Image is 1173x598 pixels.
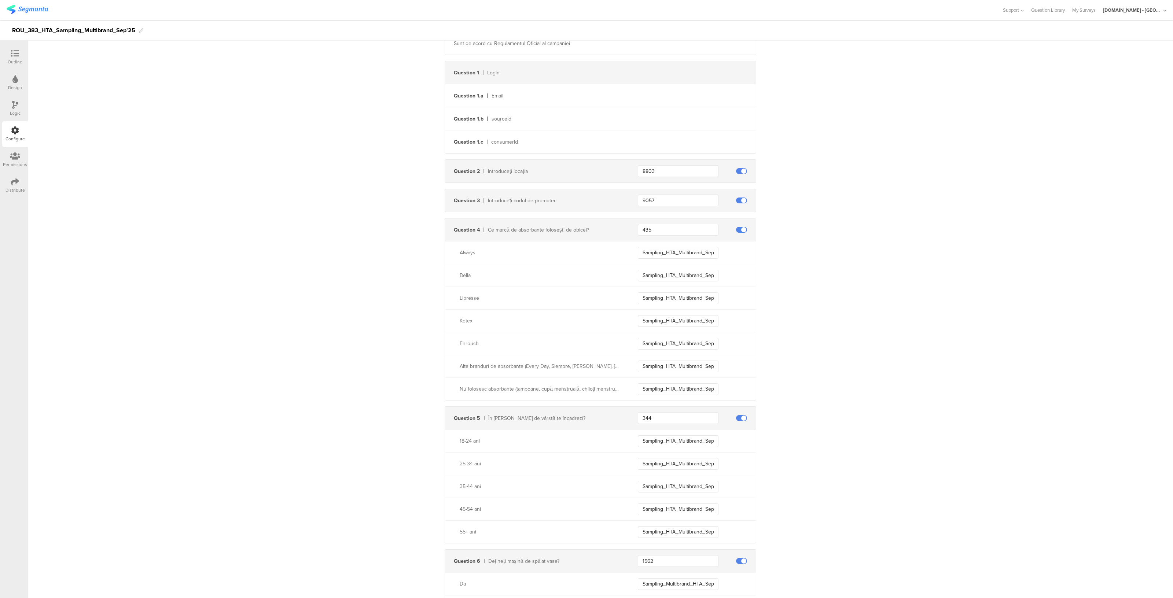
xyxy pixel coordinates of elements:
div: Da [460,580,620,588]
input: Enter a value... [638,247,718,259]
div: Question 2 [454,167,480,175]
input: Enter a value... [638,526,718,538]
img: segmanta logo [7,5,48,14]
input: Enter a value... [638,292,718,304]
div: 25-34 ani [460,460,620,468]
div: Design [8,84,22,91]
input: Enter a value... [638,435,718,447]
input: Enter a value... [638,361,718,372]
input: Enter a key... [638,224,718,236]
div: Distribute [5,187,25,193]
div: 55+ ani [460,528,620,536]
div: Introduceți locația [488,167,620,175]
div: 35-44 ani [460,483,620,490]
div: Dețineți mașină de spălat vase? [488,557,620,565]
div: Sunt de acord cu Regulamentul Oficial al campaniei [454,40,620,47]
div: Logic [10,110,21,117]
div: Question 1.a [454,92,483,100]
div: Always [460,249,620,256]
div: Question 1.b [454,115,483,123]
div: Permissions [3,161,27,168]
div: Nu folosesc absorbante (tampoane, cupă menstruală, chiloți menstruali reutilizabili, etc.). [460,385,620,393]
div: Question 4 [454,226,480,234]
div: Configure [5,136,25,142]
div: Kotex [460,317,620,325]
div: Ce marcă de absorbante folosești de obicei? [488,226,620,234]
input: Enter a value... [638,383,718,395]
div: În ce grupă de vârstă te încadrezi? [488,414,620,422]
div: [DOMAIN_NAME] - [GEOGRAPHIC_DATA] [1103,7,1162,14]
span: Support [1003,7,1019,14]
div: sourceId [492,115,620,123]
input: Enter a value... [638,338,718,350]
div: Introduceți codul de promoter [488,197,620,204]
div: 45-54 ani [460,505,620,513]
div: Outline [8,59,22,65]
input: Enter a value... [638,578,718,590]
input: Enter a value... [638,270,718,281]
input: Enter a value... [638,315,718,327]
input: Enter a key... [638,555,718,567]
input: Enter a key... [638,165,718,177]
div: Bella [460,272,620,279]
div: 18-24 ani [460,437,620,445]
div: Email [492,92,620,100]
input: Enter a value... [638,503,718,515]
div: Login [487,69,620,77]
div: Question 1 [454,69,479,77]
div: ROU_383_HTA_Sampling_Multibrand_Sep'25 [12,25,135,36]
div: Question 3 [454,197,480,204]
div: Enroush [460,340,620,347]
div: Question 5 [454,414,480,422]
div: Question 1.c [454,138,483,146]
div: Alte branduri de absorbante (Every Day, Siempre, Jessa, Inea, Bevola, etc.). [460,362,620,370]
input: Enter a key... [638,195,718,206]
div: consumerId [491,138,620,146]
input: Enter a value... [638,481,718,492]
div: Libresse [460,294,620,302]
input: Enter a key... [638,412,718,424]
div: Question 6 [454,557,480,565]
input: Enter a value... [638,458,718,470]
